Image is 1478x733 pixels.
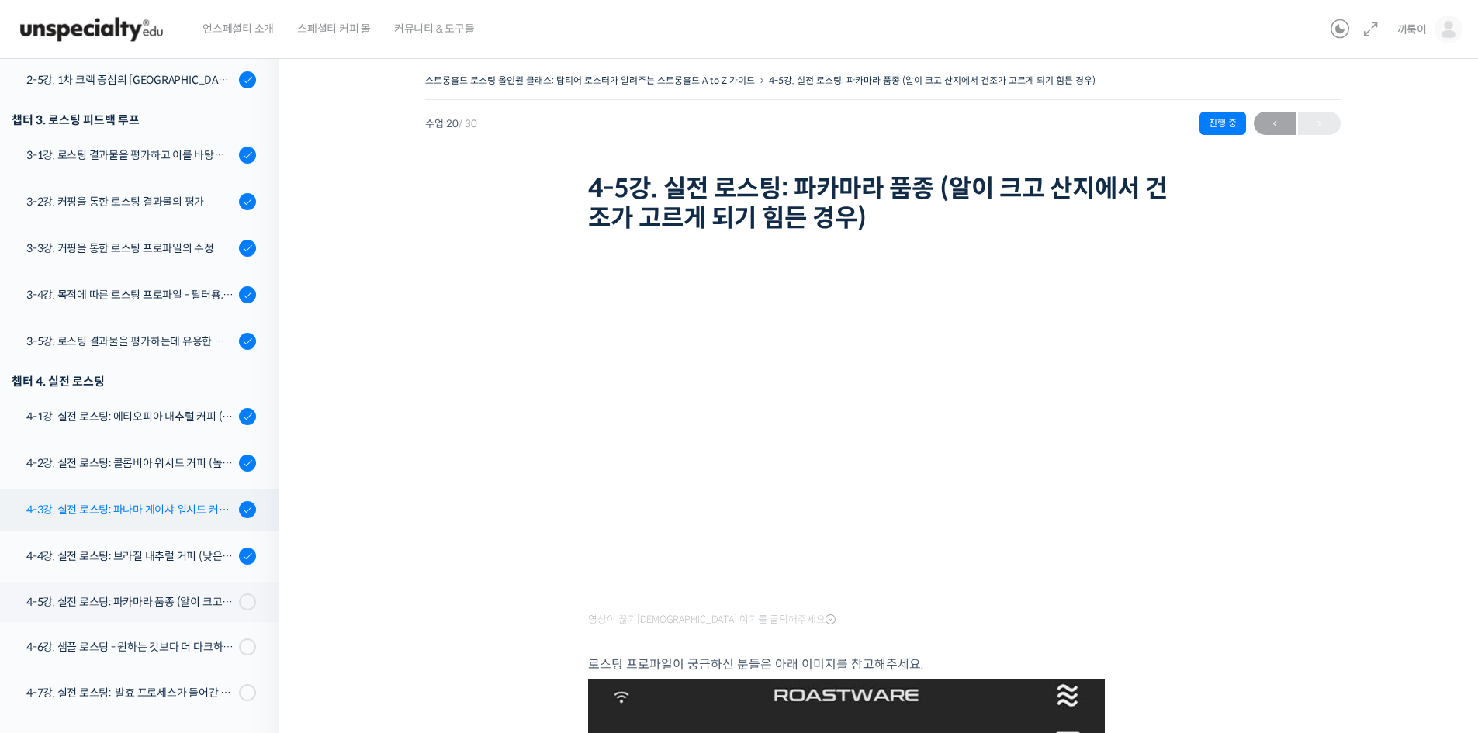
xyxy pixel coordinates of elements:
[1254,113,1296,134] span: ←
[1199,112,1246,135] div: 진행 중
[26,684,234,701] div: 4-7강. 실전 로스팅: 발효 프로세스가 들어간 커피를 필터용으로 로스팅 할 때
[26,147,234,164] div: 3-1강. 로스팅 결과물을 평가하고 이를 바탕으로 프로파일을 설계하는 방법
[26,333,234,350] div: 3-5강. 로스팅 결과물을 평가하는데 유용한 팁들 - 연수를 활용한 커핑, 커핑용 분쇄도 찾기, 로스트 레벨에 따른 QC 등
[588,654,1178,675] p: 로스팅 프로파일이 궁금하신 분들은 아래 이미지를 참고해주세요.
[26,408,234,425] div: 4-1강. 실전 로스팅: 에티오피아 내추럴 커피 (당분이 많이 포함되어 있고 색이 고르지 않은 경우)
[588,174,1178,233] h1: 4-5강. 실전 로스팅: 파카마라 품종 (알이 크고 산지에서 건조가 고르게 되기 힘든 경우)
[588,614,836,626] span: 영상이 끊기[DEMOGRAPHIC_DATA] 여기를 클릭해주세요
[1254,112,1296,135] a: ←이전
[1397,22,1427,36] span: 끼룩이
[425,119,477,129] span: 수업 20
[5,492,102,531] a: 홈
[12,371,256,392] div: 챕터 4. 실전 로스팅
[26,501,234,518] div: 4-3강. 실전 로스팅: 파나마 게이샤 워시드 커피 (플레이버 프로파일이 로스팅하기 까다로운 경우)
[26,593,234,610] div: 4-5강. 실전 로스팅: 파카마라 품종 (알이 크고 산지에서 건조가 고르게 되기 힘든 경우)
[102,492,200,531] a: 대화
[240,515,258,527] span: 설정
[200,492,298,531] a: 설정
[26,455,234,472] div: 4-2강. 실전 로스팅: 콜롬비아 워시드 커피 (높은 밀도와 수분율 때문에 1차 크랙에서 많은 수분을 방출하는 경우)
[49,515,58,527] span: 홈
[12,109,256,130] div: 챕터 3. 로스팅 피드백 루프
[425,74,755,86] a: 스트롱홀드 로스팅 올인원 클래스: 탑티어 로스터가 알려주는 스트롱홀드 A to Z 가이드
[459,117,477,130] span: / 30
[142,516,161,528] span: 대화
[26,240,234,257] div: 3-3강. 커핑을 통한 로스팅 프로파일의 수정
[26,71,234,88] div: 2-5강. 1차 크랙 중심의 [GEOGRAPHIC_DATA]에 관하여
[26,286,234,303] div: 3-4강. 목적에 따른 로스팅 프로파일 - 필터용, 에스프레소용
[769,74,1096,86] a: 4-5강. 실전 로스팅: 파카마라 품종 (알이 크고 산지에서 건조가 고르게 되기 힘든 경우)
[26,548,234,565] div: 4-4강. 실전 로스팅: 브라질 내추럴 커피 (낮은 고도에서 재배되어 당분과 밀도가 낮은 경우)
[26,638,234,655] div: 4-6강. 샘플 로스팅 - 원하는 것보다 더 다크하게 로스팅 하는 이유
[26,193,234,210] div: 3-2강. 커핑을 통한 로스팅 결과물의 평가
